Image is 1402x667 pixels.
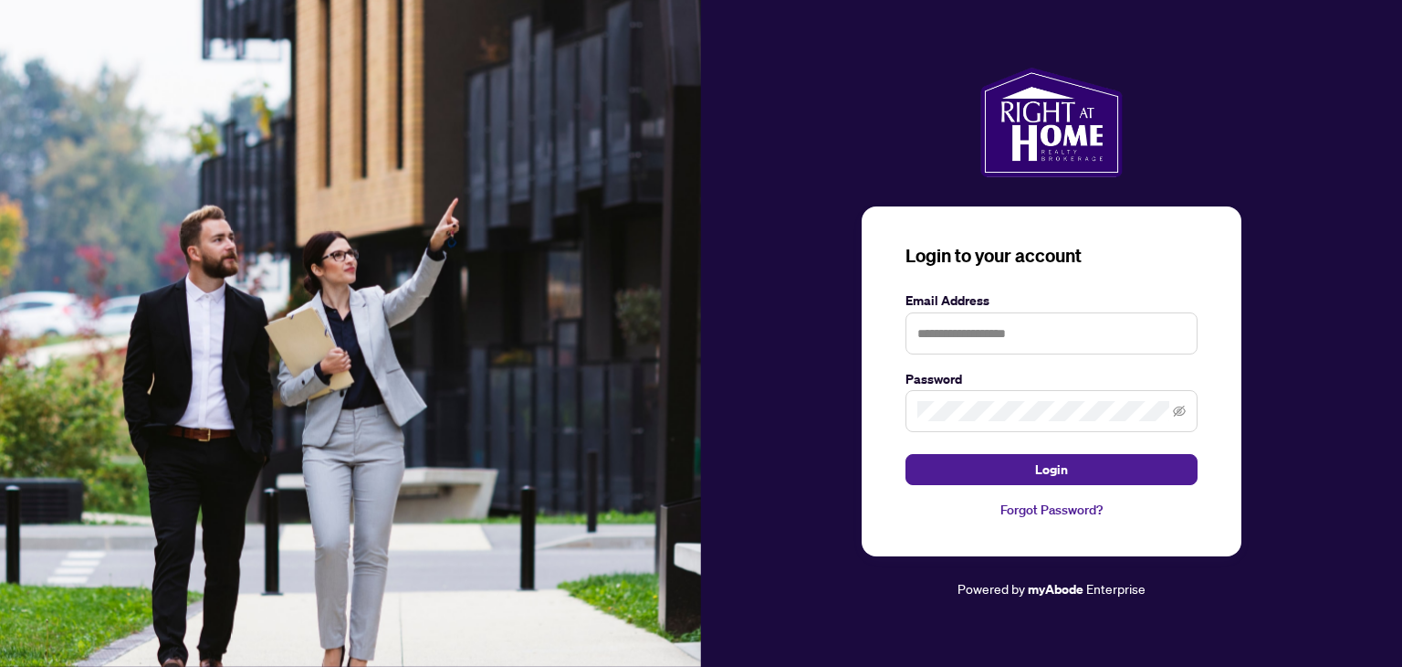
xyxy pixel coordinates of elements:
[905,454,1198,485] button: Login
[905,243,1198,269] h3: Login to your account
[957,580,1025,597] span: Powered by
[905,369,1198,389] label: Password
[1028,579,1083,599] a: myAbode
[980,68,1122,177] img: ma-logo
[1173,405,1186,418] span: eye-invisible
[1086,580,1146,597] span: Enterprise
[1035,455,1068,484] span: Login
[905,500,1198,520] a: Forgot Password?
[905,291,1198,311] label: Email Address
